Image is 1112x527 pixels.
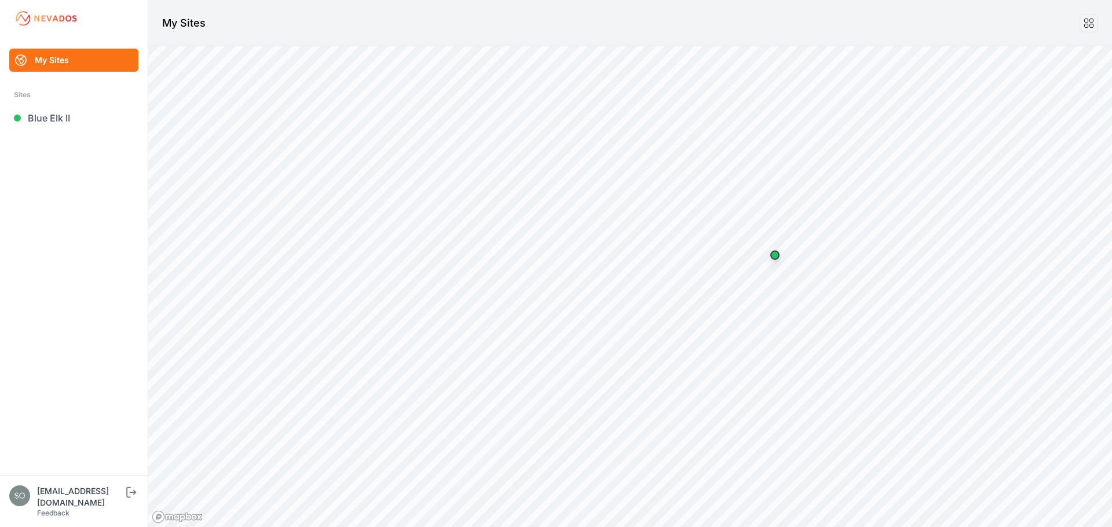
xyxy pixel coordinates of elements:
[14,9,79,28] img: Nevados
[14,88,134,102] div: Sites
[37,508,69,517] a: Feedback
[9,485,30,506] img: solarae@invenergy.com
[9,106,138,130] a: Blue Elk II
[148,46,1112,527] canvas: Map
[152,510,203,524] a: Mapbox logo
[9,49,138,72] a: My Sites
[162,15,206,31] h1: My Sites
[37,485,124,508] div: [EMAIL_ADDRESS][DOMAIN_NAME]
[763,244,787,267] div: Map marker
